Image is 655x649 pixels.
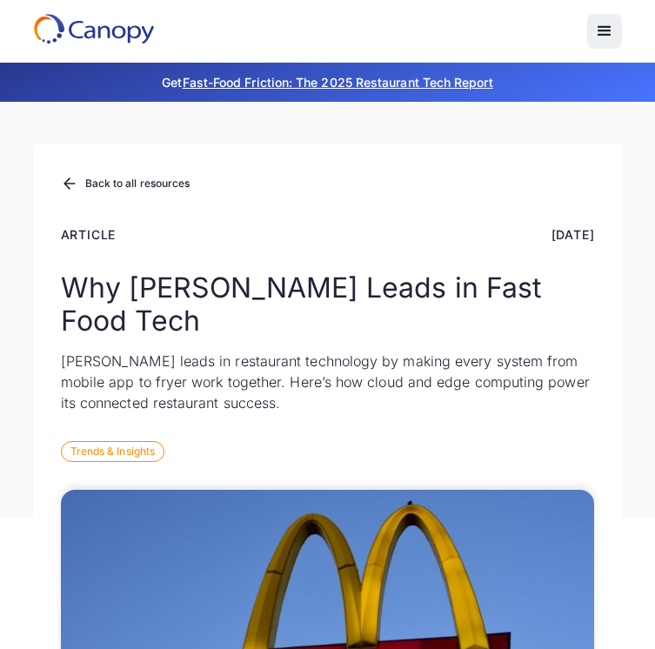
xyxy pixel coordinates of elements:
[61,441,164,462] div: Trends & Insights
[61,271,595,338] h1: Why [PERSON_NAME] Leads in Fast Food Tech
[33,73,623,91] p: Get
[61,351,595,413] p: [PERSON_NAME] leads in restaurant technology by making every system from mobile app to fryer work...
[587,14,622,49] div: menu
[85,178,190,189] div: Back to all resources
[183,75,493,90] a: Fast-Food Friction: The 2025 Restaurant Tech Report
[551,225,595,244] div: [DATE]
[61,225,117,244] div: Article
[61,173,190,196] a: Back to all resources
